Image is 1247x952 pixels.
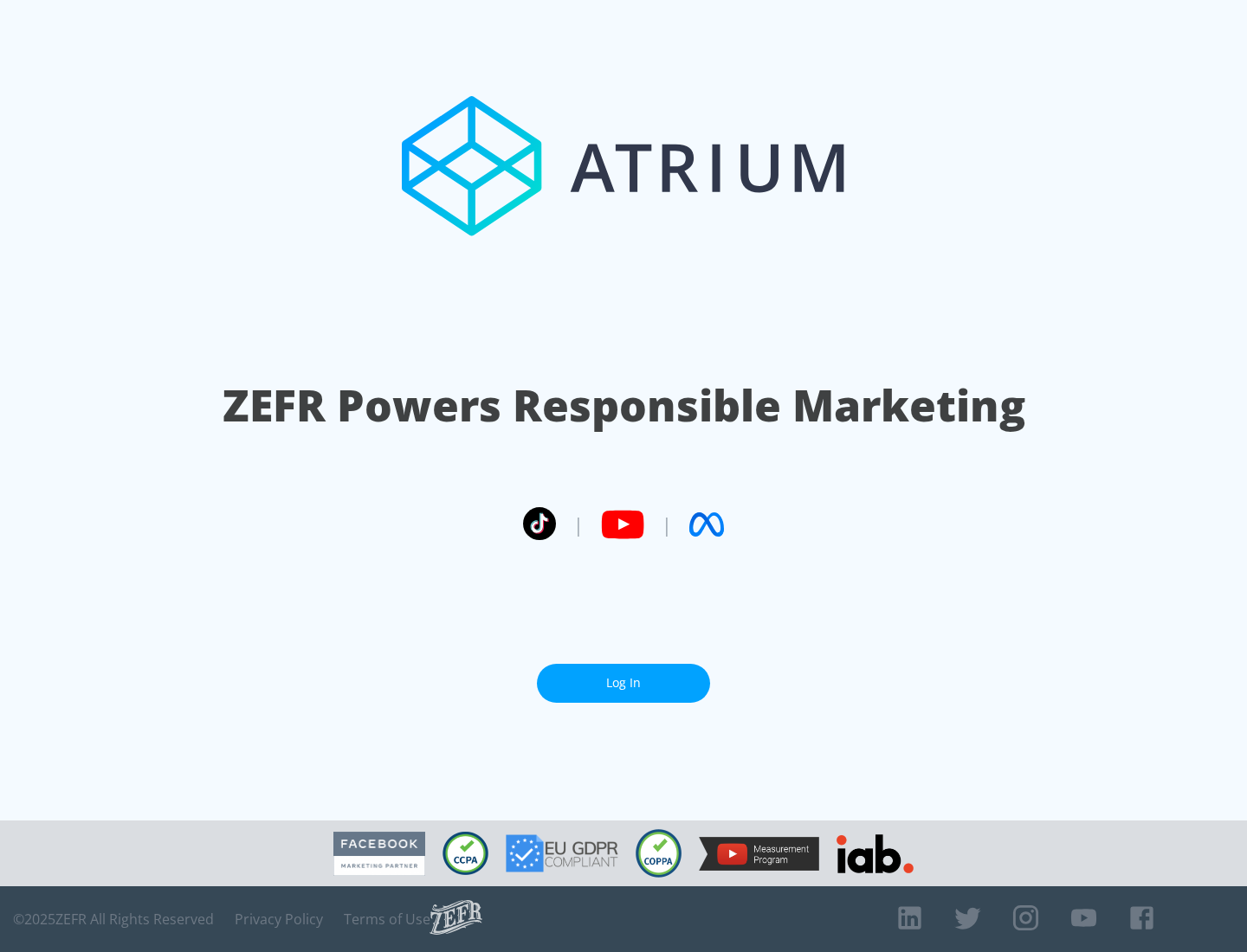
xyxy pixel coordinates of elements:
img: Facebook Marketing Partner [333,832,425,876]
img: YouTube Measurement Program [699,837,819,871]
a: Log In [537,664,710,703]
span: | [573,511,584,537]
img: CCPA Compliant [443,832,488,875]
span: © 2025 ZEFR All Rights Reserved [13,910,214,928]
h1: ZEFR Powers Responsible Marketing [223,376,1025,435]
a: Terms of Use [344,910,430,928]
span: | [662,511,672,537]
a: Privacy Policy [235,910,323,928]
img: IAB [837,834,914,873]
img: GDPR Compliant [506,834,618,872]
img: COPPA Compliant [636,829,682,878]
